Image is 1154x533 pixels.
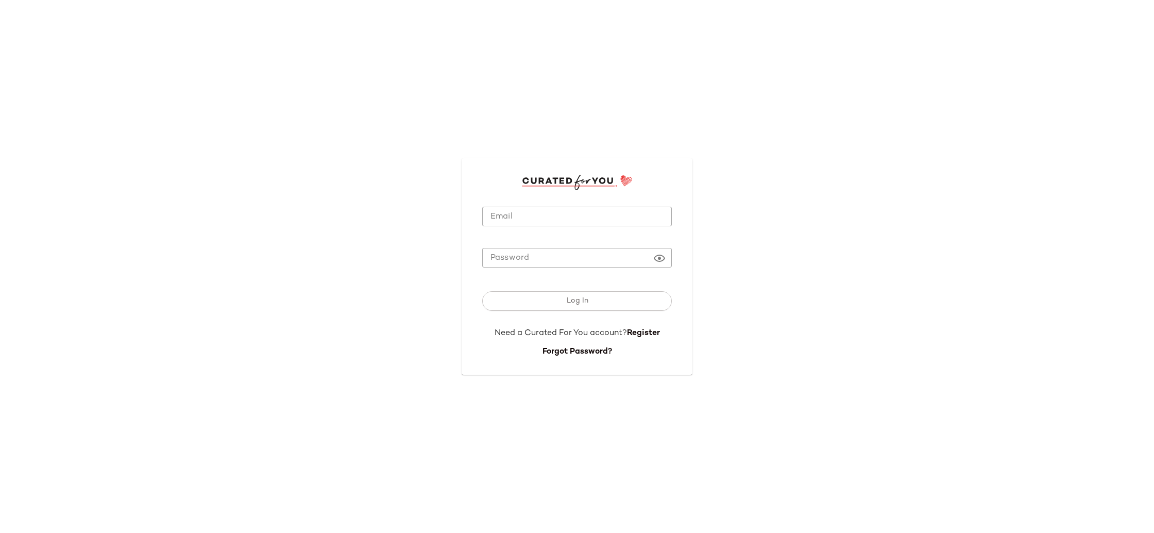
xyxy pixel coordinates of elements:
button: Log In [482,291,672,311]
span: Need a Curated For You account? [495,329,627,338]
img: cfy_login_logo.DGdB1djN.svg [522,175,633,190]
span: Log In [566,297,588,305]
a: Register [627,329,660,338]
a: Forgot Password? [542,347,612,356]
